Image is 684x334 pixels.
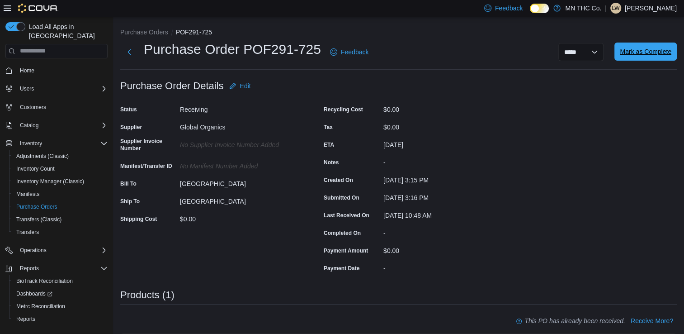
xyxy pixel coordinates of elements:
[13,276,76,286] a: BioTrack Reconciliation
[16,138,108,149] span: Inventory
[9,213,111,226] button: Transfers (Classic)
[16,120,108,131] span: Catalog
[16,83,38,94] button: Users
[9,226,111,239] button: Transfers
[383,102,505,113] div: $0.00
[383,191,505,201] div: [DATE] 3:16 PM
[20,85,34,92] span: Users
[16,138,46,149] button: Inventory
[16,277,73,285] span: BioTrack Reconciliation
[16,290,52,297] span: Dashboards
[324,212,369,219] label: Last Received On
[13,163,108,174] span: Inventory Count
[16,101,108,113] span: Customers
[13,176,88,187] a: Inventory Manager (Classic)
[16,165,55,172] span: Inventory Count
[13,227,42,238] a: Transfers
[383,243,505,254] div: $0.00
[16,65,38,76] a: Home
[9,162,111,175] button: Inventory Count
[120,290,175,301] h3: Products (1)
[16,65,108,76] span: Home
[13,314,39,324] a: Reports
[326,43,372,61] a: Feedback
[16,229,39,236] span: Transfers
[13,301,108,312] span: Metrc Reconciliation
[383,173,505,184] div: [DATE] 3:15 PM
[524,315,625,326] p: This PO has already been received.
[324,229,361,237] label: Completed On
[605,3,607,14] p: |
[16,83,108,94] span: Users
[324,265,359,272] label: Payment Date
[180,138,301,148] div: No Supplier Invoice Number added
[13,288,56,299] a: Dashboards
[620,47,671,56] span: Mark as Complete
[2,262,111,275] button: Reports
[16,120,42,131] button: Catalog
[341,48,368,57] span: Feedback
[144,40,321,58] h1: Purchase Order POF291-725
[631,316,673,325] span: Receive More?
[16,245,50,256] button: Operations
[16,203,57,210] span: Purchase Orders
[180,194,301,205] div: [GEOGRAPHIC_DATA]
[565,3,601,14] p: MN THC Co.
[2,82,111,95] button: Users
[13,151,72,162] a: Adjustments (Classic)
[16,191,39,198] span: Manifests
[13,201,108,212] span: Purchase Orders
[20,122,38,129] span: Catalog
[383,138,505,148] div: [DATE]
[13,288,108,299] span: Dashboards
[9,200,111,213] button: Purchase Orders
[13,214,108,225] span: Transfers (Classic)
[240,81,251,91] span: Edit
[13,301,69,312] a: Metrc Reconciliation
[13,276,108,286] span: BioTrack Reconciliation
[9,287,111,300] a: Dashboards
[13,176,108,187] span: Inventory Manager (Classic)
[9,275,111,287] button: BioTrack Reconciliation
[2,137,111,150] button: Inventory
[9,175,111,188] button: Inventory Manager (Classic)
[324,177,353,184] label: Created On
[120,198,140,205] label: Ship To
[495,4,523,13] span: Feedback
[324,159,339,166] label: Notes
[120,162,172,170] label: Manifest/Transfer ID
[226,77,255,95] button: Edit
[20,247,47,254] span: Operations
[324,194,359,201] label: Submitted On
[120,28,677,38] nav: An example of EuiBreadcrumbs
[324,247,368,254] label: Payment Amount
[383,120,505,131] div: $0.00
[120,124,142,131] label: Supplier
[20,140,42,147] span: Inventory
[324,124,333,131] label: Tax
[16,102,50,113] a: Customers
[383,155,505,166] div: -
[16,263,108,274] span: Reports
[612,3,619,14] span: LW
[383,208,505,219] div: [DATE] 10:48 AM
[16,303,65,310] span: Metrc Reconciliation
[25,22,108,40] span: Load All Apps in [GEOGRAPHIC_DATA]
[120,43,138,61] button: Next
[9,313,111,325] button: Reports
[530,4,549,13] input: Dark Mode
[180,177,301,187] div: [GEOGRAPHIC_DATA]
[625,3,677,14] p: [PERSON_NAME]
[120,215,157,223] label: Shipping Cost
[20,67,34,74] span: Home
[2,244,111,257] button: Operations
[9,150,111,162] button: Adjustments (Classic)
[176,29,212,36] button: POF291-725
[383,261,505,272] div: -
[20,104,46,111] span: Customers
[13,151,108,162] span: Adjustments (Classic)
[324,106,363,113] label: Recycling Cost
[180,120,301,131] div: Global Organics
[120,180,137,187] label: Bill To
